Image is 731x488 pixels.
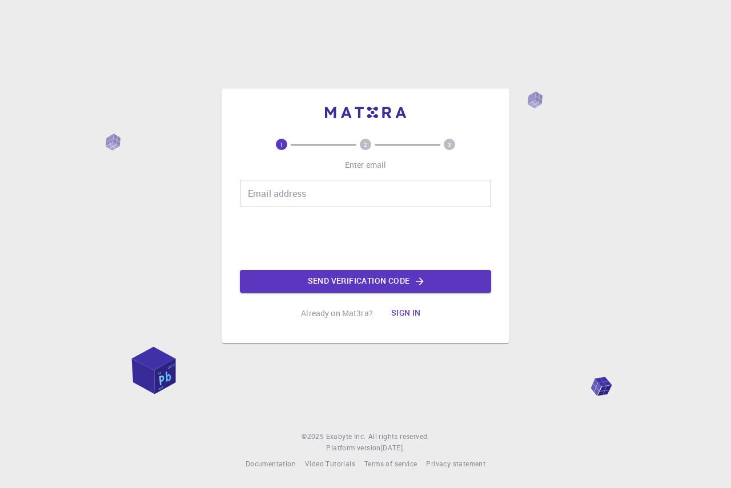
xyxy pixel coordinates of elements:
[246,459,296,468] span: Documentation
[326,442,380,454] span: Platform version
[364,140,367,148] text: 2
[345,159,387,171] p: Enter email
[301,308,373,319] p: Already on Mat3ra?
[326,431,366,442] a: Exabyte Inc.
[426,458,485,470] a: Privacy statement
[246,458,296,470] a: Documentation
[240,270,491,293] button: Send verification code
[381,442,405,454] a: [DATE].
[302,431,326,442] span: © 2025
[305,459,355,468] span: Video Tutorials
[368,431,429,442] span: All rights reserved.
[364,458,417,470] a: Terms of service
[448,140,451,148] text: 3
[426,459,485,468] span: Privacy statement
[280,140,283,148] text: 1
[326,431,366,441] span: Exabyte Inc.
[279,216,452,261] iframe: reCAPTCHA
[381,443,405,452] span: [DATE] .
[382,302,430,325] button: Sign in
[305,458,355,470] a: Video Tutorials
[364,459,417,468] span: Terms of service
